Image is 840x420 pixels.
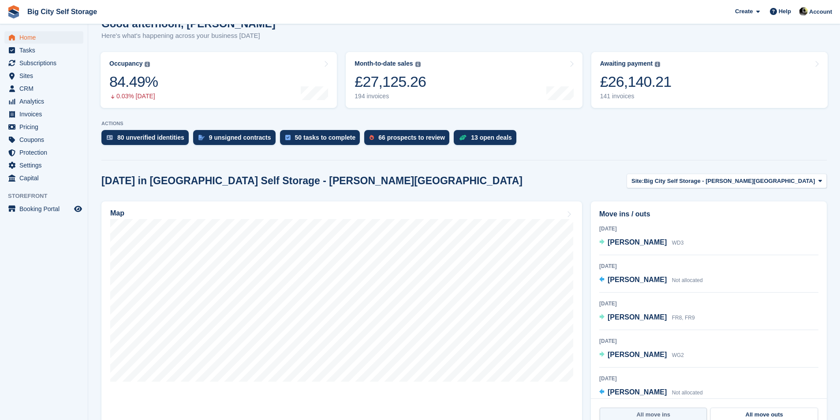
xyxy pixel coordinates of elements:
[4,134,83,146] a: menu
[117,134,184,141] div: 80 unverified identities
[608,238,667,246] span: [PERSON_NAME]
[4,159,83,171] a: menu
[599,387,703,398] a: [PERSON_NAME] Not allocated
[599,337,818,345] div: [DATE]
[198,135,205,140] img: contract_signature_icon-13c848040528278c33f63329250d36e43548de30e8caae1d1a13099fd9432cc5.svg
[101,175,523,187] h2: [DATE] in [GEOGRAPHIC_DATA] Self Storage - [PERSON_NAME][GEOGRAPHIC_DATA]
[735,7,753,16] span: Create
[415,62,421,67] img: icon-info-grey-7440780725fd019a000dd9b08b2336e03edf1995a4989e88bcd33f0948082b44.svg
[19,44,72,56] span: Tasks
[672,277,703,283] span: Not allocated
[4,203,83,215] a: menu
[355,73,426,91] div: £27,125.26
[599,275,703,286] a: [PERSON_NAME] Not allocated
[779,7,791,16] span: Help
[600,60,653,67] div: Awaiting payment
[459,134,467,141] img: deal-1b604bf984904fb50ccaf53a9ad4b4a5d6e5aea283cecdc64d6e3604feb123c2.svg
[599,225,818,233] div: [DATE]
[608,351,667,358] span: [PERSON_NAME]
[599,209,818,219] h2: Move ins / outs
[19,31,72,44] span: Home
[7,5,20,19] img: stora-icon-8386f47178a22dfd0bd8f6a31ec36ba5ce8667c1dd55bd0f319d3a0aa187defe.svg
[19,95,72,108] span: Analytics
[19,159,72,171] span: Settings
[631,177,644,186] span: Site:
[672,315,695,321] span: FR8, FR9
[101,52,337,108] a: Occupancy 84.49% 0.03% [DATE]
[4,121,83,133] a: menu
[599,375,818,383] div: [DATE]
[599,312,695,323] a: [PERSON_NAME] FR8, FR9
[24,4,101,19] a: Big City Self Storage
[110,209,124,217] h2: Map
[295,134,356,141] div: 50 tasks to complete
[4,70,83,82] a: menu
[280,130,365,149] a: 50 tasks to complete
[19,146,72,159] span: Protection
[145,62,150,67] img: icon-info-grey-7440780725fd019a000dd9b08b2336e03edf1995a4989e88bcd33f0948082b44.svg
[600,73,672,91] div: £26,140.21
[809,7,832,16] span: Account
[209,134,271,141] div: 9 unsigned contracts
[19,134,72,146] span: Coupons
[370,135,374,140] img: prospect-51fa495bee0391a8d652442698ab0144808aea92771e9ea1ae160a38d050c398.svg
[608,276,667,283] span: [PERSON_NAME]
[4,82,83,95] a: menu
[471,134,512,141] div: 13 open deals
[101,31,276,41] p: Here's what's happening across your business [DATE]
[599,300,818,308] div: [DATE]
[4,44,83,56] a: menu
[285,135,291,140] img: task-75834270c22a3079a89374b754ae025e5fb1db73e45f91037f5363f120a921f8.svg
[591,52,828,108] a: Awaiting payment £26,140.21 141 invoices
[73,204,83,214] a: Preview store
[19,172,72,184] span: Capital
[672,352,684,358] span: WG2
[19,203,72,215] span: Booking Portal
[109,73,158,91] div: 84.49%
[109,60,142,67] div: Occupancy
[4,31,83,44] a: menu
[644,177,815,186] span: Big City Self Storage - [PERSON_NAME][GEOGRAPHIC_DATA]
[355,93,426,100] div: 194 invoices
[799,7,808,16] img: Patrick Nevin
[19,57,72,69] span: Subscriptions
[4,57,83,69] a: menu
[193,130,280,149] a: 9 unsigned contracts
[672,390,703,396] span: Not allocated
[600,93,672,100] div: 141 invoices
[101,130,193,149] a: 80 unverified identities
[599,262,818,270] div: [DATE]
[4,95,83,108] a: menu
[608,388,667,396] span: [PERSON_NAME]
[378,134,445,141] div: 66 prospects to review
[8,192,88,201] span: Storefront
[672,240,684,246] span: WD3
[107,135,113,140] img: verify_identity-adf6edd0f0f0b5bbfe63781bf79b02c33cf7c696d77639b501bdc392416b5a36.svg
[19,82,72,95] span: CRM
[19,108,72,120] span: Invoices
[608,313,667,321] span: [PERSON_NAME]
[109,93,158,100] div: 0.03% [DATE]
[4,146,83,159] a: menu
[364,130,454,149] a: 66 prospects to review
[101,121,827,126] p: ACTIONS
[355,60,413,67] div: Month-to-date sales
[19,121,72,133] span: Pricing
[599,349,684,361] a: [PERSON_NAME] WG2
[627,174,827,188] button: Site: Big City Self Storage - [PERSON_NAME][GEOGRAPHIC_DATA]
[599,237,683,249] a: [PERSON_NAME] WD3
[655,62,660,67] img: icon-info-grey-7440780725fd019a000dd9b08b2336e03edf1995a4989e88bcd33f0948082b44.svg
[454,130,521,149] a: 13 open deals
[4,172,83,184] a: menu
[19,70,72,82] span: Sites
[346,52,582,108] a: Month-to-date sales £27,125.26 194 invoices
[4,108,83,120] a: menu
